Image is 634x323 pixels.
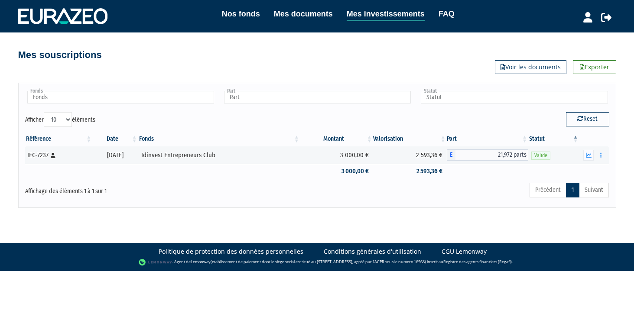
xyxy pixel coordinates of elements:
[92,132,138,146] th: Date: activer pour trier la colonne par ordre croissant
[531,152,550,160] span: Valide
[447,149,528,161] div: E - Idinvest Entrepreneurs Club
[447,132,528,146] th: Part: activer pour trier la colonne par ordre croissant
[324,247,421,256] a: Conditions générales d'utilisation
[95,151,135,160] div: [DATE]
[25,132,93,146] th: Référence : activer pour trier la colonne par ordre croissant
[566,112,609,126] button: Reset
[25,182,261,196] div: Affichage des éléments 1 à 1 sur 1
[300,164,373,179] td: 3 000,00 €
[18,50,102,60] h4: Mes souscriptions
[274,8,333,20] a: Mes documents
[442,247,487,256] a: CGU Lemonway
[25,112,95,127] label: Afficher éléments
[573,60,616,74] a: Exporter
[373,132,447,146] th: Valorisation: activer pour trier la colonne par ordre croissant
[141,151,297,160] div: Idinvest Entrepreneurs Club
[18,8,107,24] img: 1732889491-logotype_eurazeo_blanc_rvb.png
[373,146,447,164] td: 2 593,36 €
[191,259,211,265] a: Lemonway
[443,259,512,265] a: Registre des agents financiers (Regafi)
[27,151,90,160] div: IEC-7237
[579,183,609,197] a: Suivant
[138,132,300,146] th: Fonds: activer pour trier la colonne par ordre croissant
[44,112,72,127] select: Afficheréléments
[347,8,425,21] a: Mes investissements
[139,258,172,267] img: logo-lemonway.png
[51,153,55,158] i: [Français] Personne physique
[455,149,528,161] span: 21,972 parts
[373,164,447,179] td: 2 593,36 €
[439,8,455,20] a: FAQ
[447,149,455,161] span: E
[222,8,260,20] a: Nos fonds
[300,146,373,164] td: 3 000,00 €
[495,60,566,74] a: Voir les documents
[528,132,579,146] th: Statut : activer pour trier la colonne par ordre d&eacute;croissant
[159,247,303,256] a: Politique de protection des données personnelles
[9,258,625,267] div: - Agent de (établissement de paiement dont le siège social est situé au [STREET_ADDRESS], agréé p...
[300,132,373,146] th: Montant: activer pour trier la colonne par ordre croissant
[566,183,579,197] a: 1
[530,183,566,197] a: Précédent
